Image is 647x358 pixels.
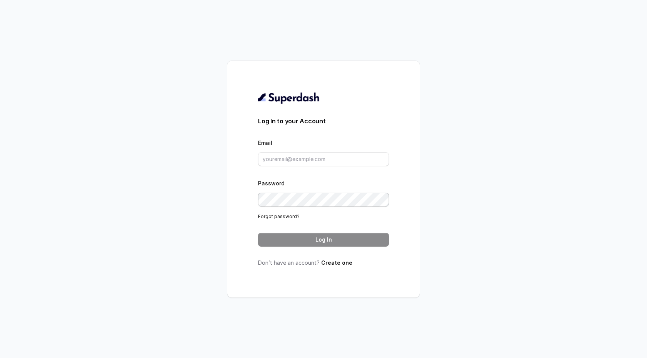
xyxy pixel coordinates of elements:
[258,92,320,104] img: light.svg
[258,116,389,126] h3: Log In to your Account
[258,213,300,219] a: Forgot password?
[258,180,285,187] label: Password
[258,233,389,247] button: Log In
[321,259,352,266] a: Create one
[258,140,272,146] label: Email
[258,152,389,166] input: youremail@example.com
[258,259,389,267] p: Don’t have an account?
